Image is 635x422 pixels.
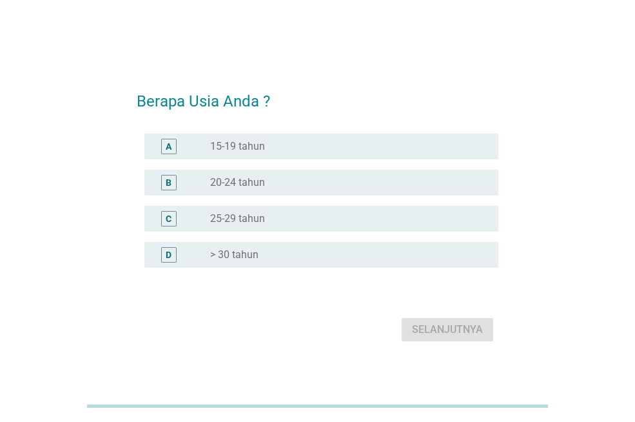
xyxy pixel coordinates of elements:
[137,77,498,113] h2: Berapa Usia Anda ?
[210,212,265,225] label: 25-29 tahun
[166,248,171,262] div: D
[166,212,171,226] div: C
[210,176,265,189] label: 20-24 tahun
[210,140,265,153] label: 15-19 tahun
[166,176,171,190] div: B
[210,248,259,261] label: > 30 tahun
[166,140,171,154] div: A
